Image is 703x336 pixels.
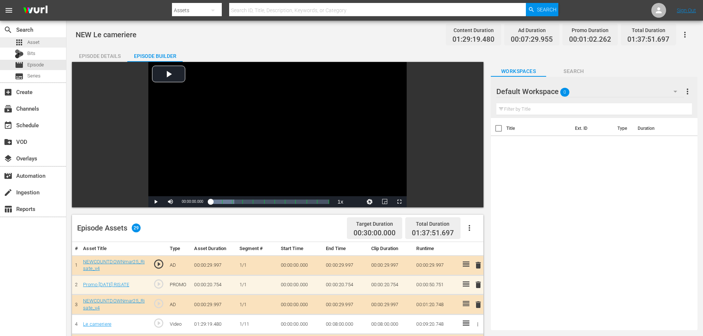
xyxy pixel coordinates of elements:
td: AD [167,255,192,275]
th: End Time [323,242,368,256]
th: Start Time [278,242,323,256]
td: 00:01:20.748 [413,295,459,315]
div: Video Player [148,62,407,207]
div: Total Duration [412,219,454,229]
td: 1 [72,255,80,275]
td: 00:00:50.751 [413,275,459,295]
div: Promo Duration [569,25,611,35]
th: Segment # [237,242,278,256]
button: delete [474,299,483,310]
a: Le cameriere [83,321,111,327]
span: Search [546,67,602,76]
td: 4 [72,315,80,334]
span: Overlays [4,154,13,163]
td: 2 [72,275,80,295]
span: 00:07:29.955 [511,35,553,44]
span: Channels [4,104,13,113]
span: 0 [560,84,569,100]
td: Video [167,315,192,334]
button: Jump To Time [362,196,377,207]
td: 00:00:29.997 [191,295,237,315]
span: play_circle_outline [153,278,164,290]
span: Workspaces [491,67,546,76]
button: Play [148,196,163,207]
div: Default Workspace [496,81,684,102]
span: more_vert [683,87,692,96]
div: Episode Details [72,47,127,65]
span: delete [474,300,483,309]
a: Sign Out [677,7,696,13]
span: VOD [4,138,13,146]
td: 00:00:29.997 [323,255,368,275]
span: Series [15,72,24,81]
span: Ingestion [4,188,13,197]
span: Series [27,72,41,80]
td: 00:08:00.000 [323,315,368,334]
button: Mute [163,196,178,207]
span: Episode [15,60,24,69]
th: Duration [633,118,678,139]
span: Automation [4,172,13,180]
td: 01:29:19.480 [191,315,237,334]
th: Asset Title [80,242,150,256]
a: Promo [DATE] RISATE [83,282,129,287]
div: Episode Builder [127,47,183,65]
span: Create [4,88,13,97]
td: 00:09:20.748 [413,315,459,334]
span: play_circle_outline [153,318,164,329]
span: menu [4,6,13,15]
td: 00:00:20.754 [191,275,237,295]
div: Bits [15,49,24,58]
button: Fullscreen [392,196,407,207]
th: Ext. ID [571,118,613,139]
td: 00:00:29.997 [323,295,368,315]
td: 1/1 [237,275,278,295]
th: Type [613,118,633,139]
td: 00:00:00.000 [278,295,323,315]
span: 00:01:02.262 [569,35,611,44]
span: Reports [4,205,13,214]
td: 00:00:00.000 [278,315,323,334]
button: Playback Rate [333,196,348,207]
span: Asset [27,39,39,46]
td: 00:08:00.000 [368,315,414,334]
a: NEWCOUNTDOWNmar25_Risate_v4 [83,259,145,271]
th: # [72,242,80,256]
button: Episode Details [72,47,127,62]
td: 00:00:20.754 [323,275,368,295]
span: 01:37:51.697 [627,35,669,44]
th: Title [506,118,571,139]
span: Episode [27,61,44,69]
span: play_circle_outline [153,298,164,309]
div: Content Duration [452,25,494,35]
span: Search [4,25,13,34]
td: 00:00:29.997 [413,255,459,275]
span: NEW Le cameriere [76,30,137,39]
span: 00:00:00.000 [182,200,203,204]
span: 01:29:19.480 [452,35,494,44]
button: Picture-in-Picture [377,196,392,207]
td: 00:00:00.000 [278,275,323,295]
td: 00:00:00.000 [278,255,323,275]
td: 1/1 [237,295,278,315]
span: 01:37:51.697 [412,229,454,237]
th: Runtime [413,242,459,256]
span: Search [537,3,556,16]
button: more_vert [683,83,692,100]
span: 00:30:00.000 [354,229,396,238]
a: NEWCOUNTDOWNmar25_Risate_v4 [83,298,145,311]
button: Episode Builder [127,47,183,62]
th: Type [167,242,192,256]
span: Schedule [4,121,13,130]
span: delete [474,280,483,289]
button: delete [474,260,483,271]
button: Search [526,3,558,16]
td: PROMO [167,275,192,295]
td: 00:00:29.997 [368,255,414,275]
div: Episode Assets [77,224,141,232]
th: Clip Duration [368,242,414,256]
td: 3 [72,295,80,315]
span: play_circle_outline [153,259,164,270]
td: 00:00:29.997 [368,295,414,315]
td: 1/11 [237,315,278,334]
